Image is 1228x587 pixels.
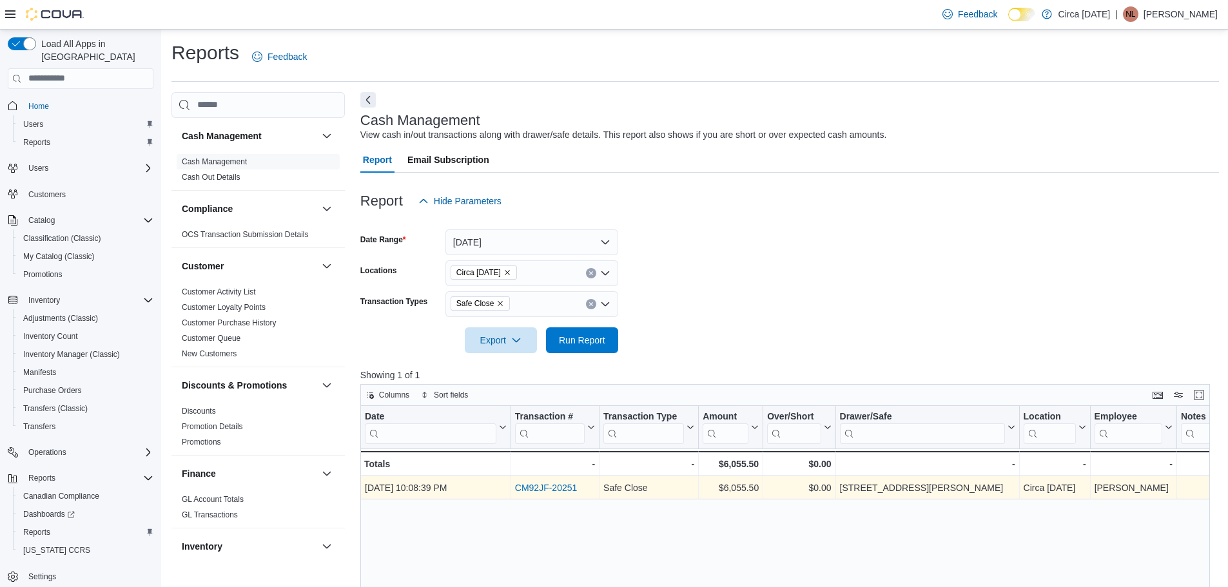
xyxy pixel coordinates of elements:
div: Over/Short [767,410,821,443]
span: Hide Parameters [434,195,502,207]
button: Discounts & Promotions [182,379,317,392]
div: Drawer/Safe [839,410,1004,443]
div: $6,055.50 [703,456,759,472]
span: Feedback [268,50,307,63]
span: Dashboards [18,506,153,522]
button: Inventory [3,291,159,309]
button: Settings [3,567,159,586]
span: Sort fields [434,390,468,400]
span: Reports [23,527,50,537]
span: Dashboards [23,509,75,519]
button: Inventory Count [13,327,159,345]
button: Keyboard shortcuts [1150,387,1165,403]
a: GL Account Totals [182,495,244,504]
span: Settings [23,568,153,584]
span: Inventory Count [18,329,153,344]
button: Run Report [546,327,618,353]
span: OCS Transaction Submission Details [182,229,309,240]
a: Manifests [18,365,61,380]
div: Date [365,410,496,443]
a: Cash Out Details [182,173,240,182]
a: Dashboards [18,506,80,522]
div: Circa [DATE] [1023,480,1086,496]
span: Reports [28,473,55,483]
a: Purchase Orders [18,383,87,398]
span: Classification (Classic) [23,233,101,244]
button: Adjustments (Classic) [13,309,159,327]
button: Employee [1094,410,1172,443]
a: Promotion Details [182,422,243,431]
h3: Compliance [182,202,233,215]
button: Next [360,92,376,108]
h3: Customer [182,260,224,273]
a: Cash Management [182,157,247,166]
div: Amount [703,410,748,443]
a: Reports [18,524,55,540]
span: Transfers [23,421,55,432]
span: Safe Close [451,296,511,311]
h3: Finance [182,467,216,480]
span: GL Transactions [182,510,238,520]
button: Operations [23,445,72,460]
span: Users [23,160,153,176]
a: New Customers [182,349,237,358]
span: Run Report [559,334,605,347]
span: Circa [DATE] [456,266,501,279]
button: Inventory Manager (Classic) [13,345,159,363]
button: Amount [703,410,759,443]
span: Inventory Manager (Classic) [23,349,120,360]
a: [US_STATE] CCRS [18,543,95,558]
span: Discounts [182,406,216,416]
a: Customer Purchase History [182,318,277,327]
p: [PERSON_NAME] [1144,6,1218,22]
span: Purchase Orders [18,383,153,398]
button: Columns [361,387,414,403]
button: Transaction # [515,410,595,443]
a: CM92JF-20251 [515,483,578,493]
div: - [603,456,694,472]
span: Customer Queue [182,333,240,343]
button: Home [3,97,159,115]
div: $6,055.50 [703,480,759,496]
span: Users [18,117,153,132]
span: Canadian Compliance [18,488,153,504]
span: Customer Activity List [182,287,256,297]
button: Over/Short [767,410,831,443]
div: Transaction Type [603,410,684,443]
div: Notes [1181,410,1227,443]
a: Customer Queue [182,334,240,343]
div: Compliance [171,227,345,247]
button: Customers [3,185,159,204]
span: Report [363,147,392,173]
span: Home [28,101,49,111]
button: Enter fullscreen [1191,387,1207,403]
button: Transfers [13,418,159,436]
span: Inventory Manager (Classic) [18,347,153,362]
a: Reports [18,135,55,150]
span: Manifests [23,367,56,378]
button: Customer [182,260,317,273]
div: Over/Short [767,410,821,423]
button: Finance [319,466,335,481]
p: Showing 1 of 1 [360,369,1219,381]
a: Classification (Classic) [18,231,106,246]
img: Cova [26,8,84,21]
div: - [1094,456,1172,472]
span: Purchase Orders [23,385,82,396]
span: Columns [379,390,409,400]
input: Dark Mode [1008,8,1035,21]
a: Users [18,117,48,132]
div: Employee [1094,410,1162,443]
div: Natasha Livermore [1123,6,1138,22]
button: Clear input [586,268,596,278]
span: Classification (Classic) [18,231,153,246]
button: Remove Circa 1818 from selection in this group [503,269,511,276]
button: Reports [23,470,61,486]
span: Catalog [23,213,153,228]
div: Customer [171,284,345,367]
span: Cash Management [182,157,247,167]
button: Clear input [586,299,596,309]
a: Dashboards [13,505,159,523]
span: Adjustments (Classic) [18,311,153,326]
